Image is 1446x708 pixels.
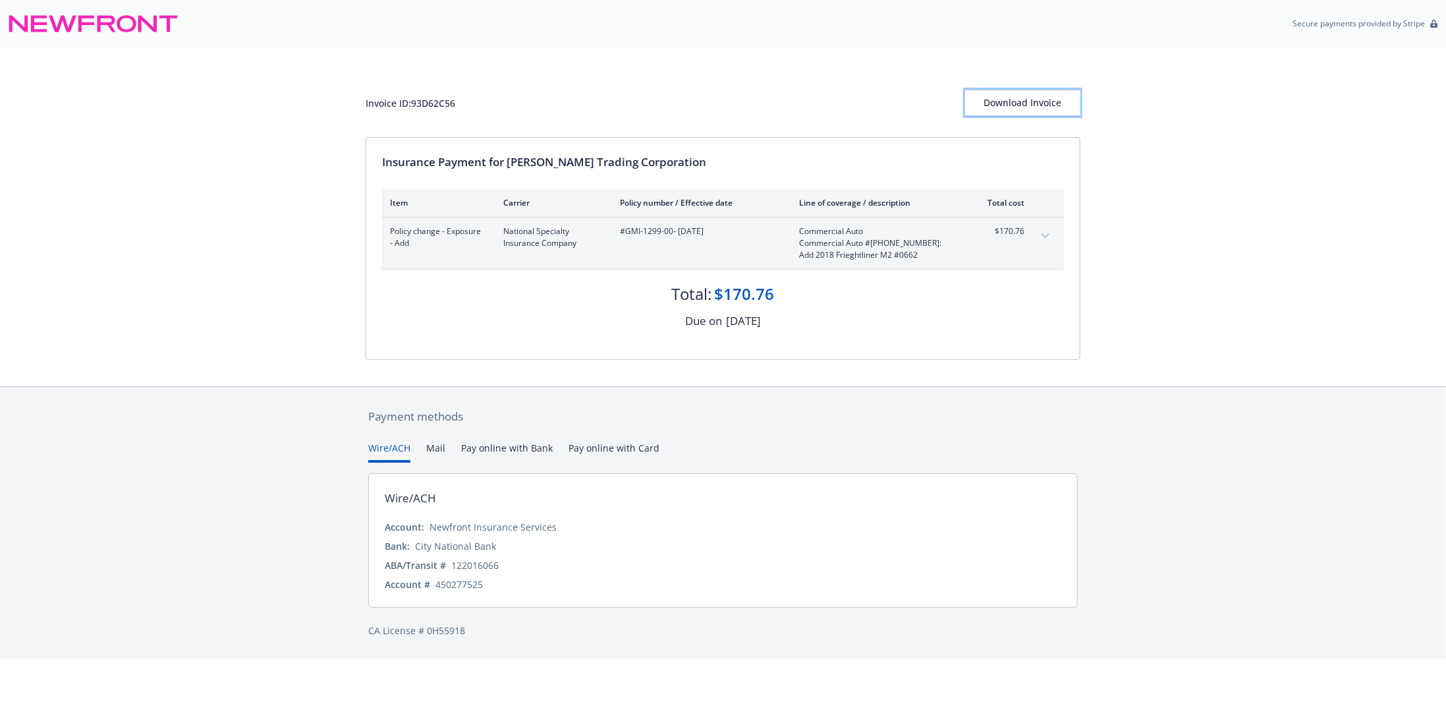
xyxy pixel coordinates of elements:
[385,558,446,572] div: ABA/Transit #
[726,312,761,330] div: [DATE]
[390,197,482,208] div: Item
[385,577,430,591] div: Account #
[799,237,954,261] span: Commercial Auto #[PHONE_NUMBER]: Add 2018 Frieghtliner M2 #0662
[799,225,954,237] span: Commercial Auto
[569,441,659,463] button: Pay online with Card
[385,520,424,534] div: Account:
[451,558,499,572] div: 122016066
[975,225,1024,237] span: $170.76
[620,197,778,208] div: Policy number / Effective date
[503,225,599,249] span: National Specialty Insurance Company
[1293,18,1425,29] p: Secure payments provided by Stripe
[430,520,557,534] div: Newfront Insurance Services
[382,218,1064,269] div: Policy change - Exposure - AddNational Specialty Insurance Company#GMI-1299-00- [DATE]Commercial ...
[390,225,482,249] span: Policy change - Exposure - Add
[965,90,1080,116] button: Download Invoice
[415,539,496,553] div: City National Bank
[368,624,1078,637] div: CA License # 0H55918
[368,408,1078,425] div: Payment methods
[385,490,436,507] div: Wire/ACH
[715,283,775,305] div: $170.76
[975,197,1024,208] div: Total cost
[620,225,778,237] span: #GMI-1299-00 - [DATE]
[461,441,553,463] button: Pay online with Bank
[368,441,410,463] button: Wire/ACH
[799,225,954,261] span: Commercial AutoCommercial Auto #[PHONE_NUMBER]: Add 2018 Frieghtliner M2 #0662
[366,96,455,110] div: Invoice ID: 93D62C56
[672,283,712,305] div: Total:
[1035,225,1056,247] button: expand content
[435,577,483,591] div: 450277525
[965,90,1080,115] div: Download Invoice
[385,539,410,553] div: Bank:
[503,197,599,208] div: Carrier
[799,197,954,208] div: Line of coverage / description
[426,441,445,463] button: Mail
[382,154,1064,171] div: Insurance Payment for [PERSON_NAME] Trading Corporation
[685,312,722,330] div: Due on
